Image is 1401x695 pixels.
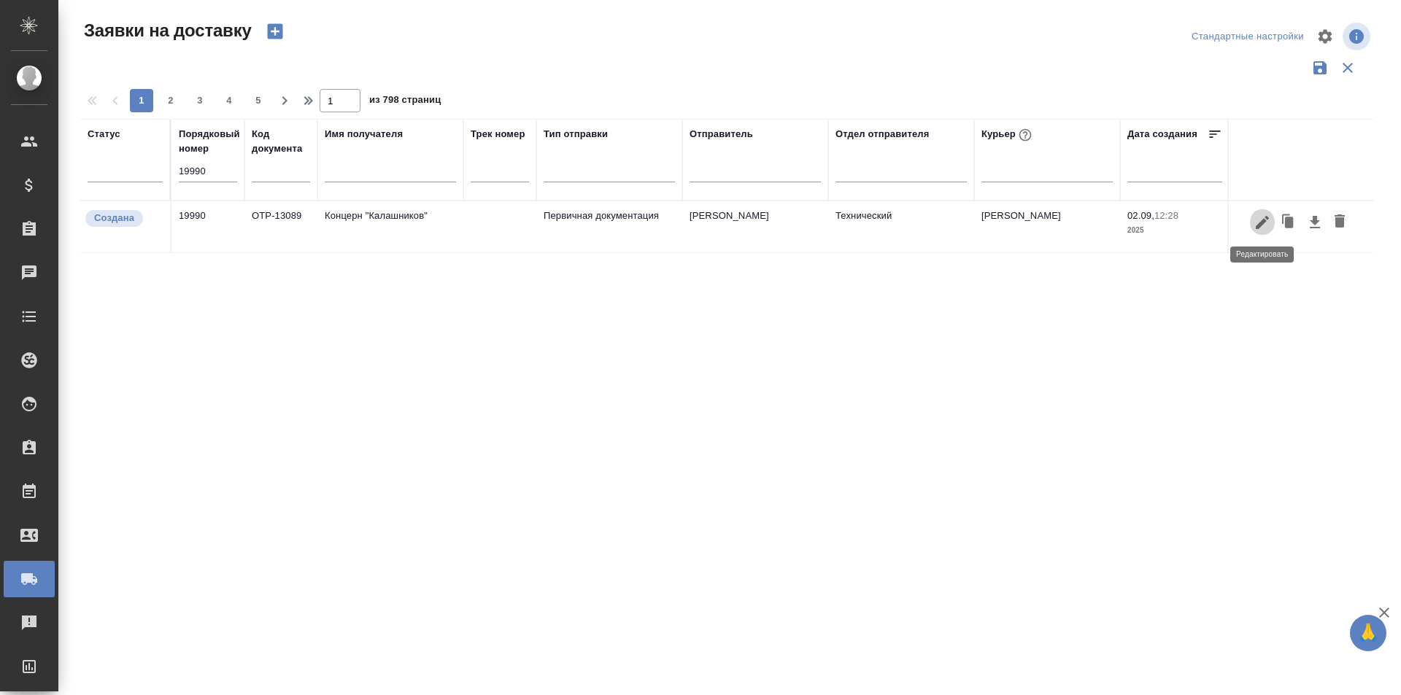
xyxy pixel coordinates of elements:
p: Создана [94,211,134,225]
td: Первичная документация [536,201,682,252]
p: 2025 [1127,223,1222,238]
span: 3 [188,93,212,108]
span: 4 [217,93,241,108]
div: Отдел отправителя [835,127,929,141]
button: Создать [258,19,293,44]
div: split button [1188,26,1308,48]
button: 3 [188,89,212,112]
span: Заявки на доставку [80,19,252,42]
div: Отправитель [690,127,753,141]
span: Настроить таблицу [1308,19,1343,54]
button: 2 [159,89,182,112]
td: OTP-13089 [244,201,317,252]
span: 2 [159,93,182,108]
button: 🙏 [1350,615,1386,651]
div: Курьер [981,125,1035,144]
div: Дата создания [1127,127,1197,141]
span: 5 [247,93,270,108]
button: Сохранить фильтры [1306,54,1334,82]
p: 02.09, [1127,210,1154,221]
span: 🙏 [1356,618,1381,648]
button: Скачать [1302,209,1327,236]
div: Тип отправки [544,127,608,141]
button: Удалить [1327,209,1352,236]
button: 4 [217,89,241,112]
td: 19990 [171,201,244,252]
div: Порядковый номер [179,127,240,156]
span: из 798 страниц [369,91,441,112]
div: Имя получателя [325,127,403,141]
button: 5 [247,89,270,112]
td: Технический [828,201,974,252]
div: Трек номер [471,127,525,141]
div: Код документа [252,127,310,156]
p: 12:28 [1154,210,1178,221]
td: [PERSON_NAME] [682,201,828,252]
button: Клонировать [1275,209,1302,236]
span: Посмотреть информацию [1343,23,1373,50]
button: При выборе курьера статус заявки автоматически поменяется на «Принята» [1016,125,1035,144]
td: [PERSON_NAME] [974,201,1120,252]
div: Новая заявка, еще не передана в работу [84,209,163,228]
div: Статус [88,127,120,141]
td: Концерн "Калашников" [317,201,463,252]
button: Сбросить фильтры [1334,54,1362,82]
